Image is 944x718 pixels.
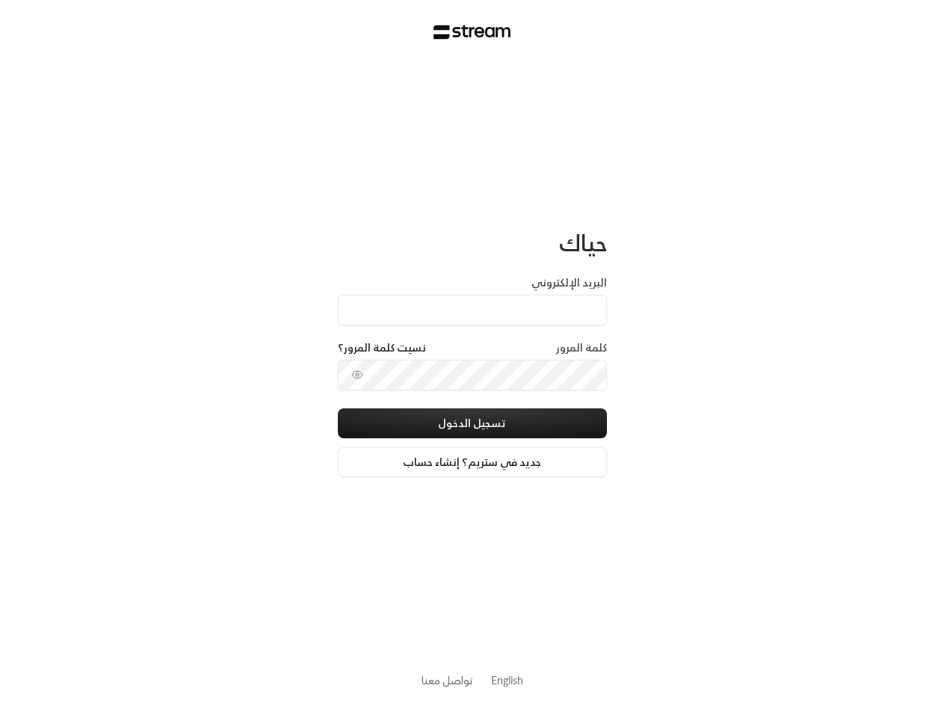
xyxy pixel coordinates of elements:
[422,671,473,690] a: تواصل معنا
[338,340,426,355] a: نسيت كلمة المرور؟
[556,340,607,355] label: كلمة المرور
[345,363,369,387] button: toggle password visibility
[559,223,607,263] span: حياك
[531,275,607,290] label: البريد الإلكتروني
[434,25,510,40] img: Stream Logo
[338,447,607,477] a: جديد في ستريم؟ إنشاء حساب
[338,408,607,438] button: تسجيل الدخول
[491,666,523,694] a: English
[422,672,473,688] button: تواصل معنا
